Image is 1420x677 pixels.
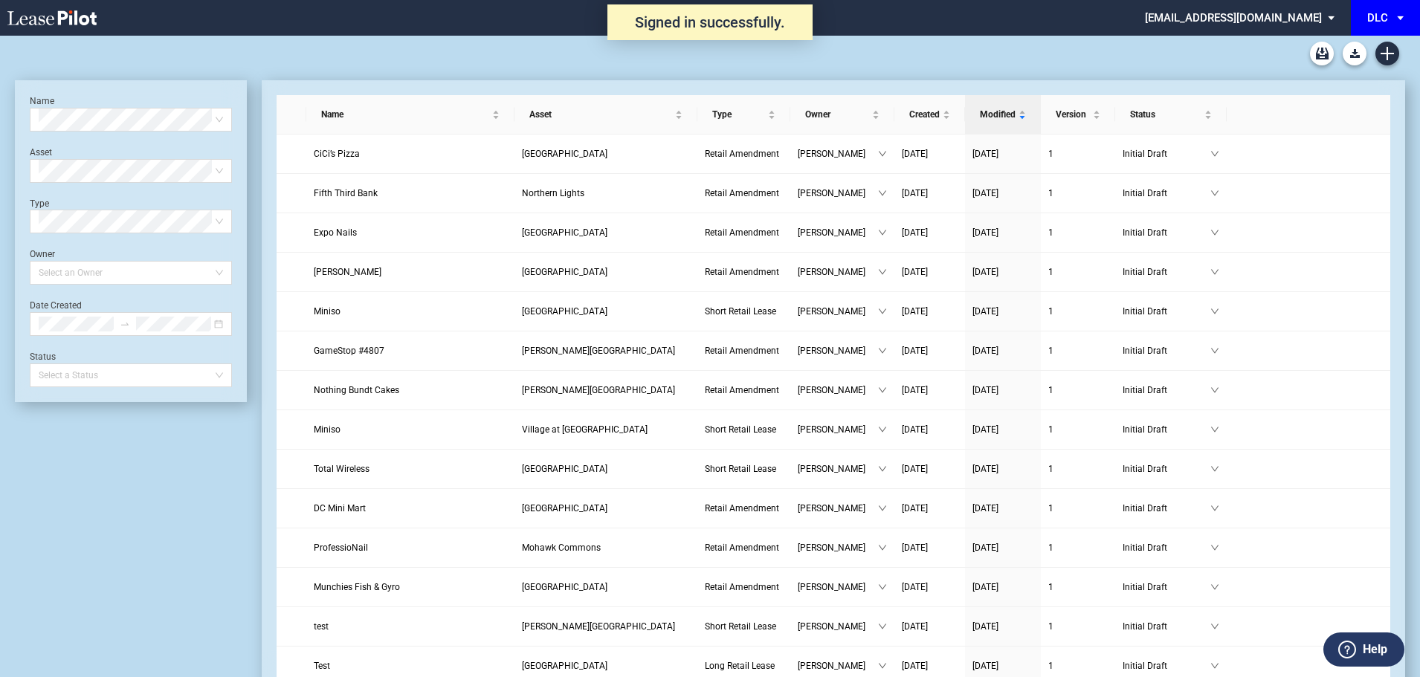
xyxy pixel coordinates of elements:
span: 1 [1048,385,1053,395]
a: 1 [1048,225,1108,240]
span: Initial Draft [1123,540,1210,555]
a: [DATE] [902,540,958,555]
a: [DATE] [902,422,958,437]
th: Status [1115,95,1227,135]
span: CiCi’s Pizza [314,149,360,159]
a: [DATE] [902,580,958,595]
a: Munchies Fish & Gyro [314,580,508,595]
span: Short Retail Lease [705,424,776,435]
a: [DATE] [902,461,958,476]
span: down [878,307,887,316]
span: [PERSON_NAME] [798,186,878,201]
a: [GEOGRAPHIC_DATA] [522,225,690,240]
span: Short Retail Lease [705,306,776,317]
a: [DATE] [972,225,1033,240]
span: down [878,268,887,276]
a: [DATE] [972,383,1033,398]
span: down [878,149,887,158]
a: Mohawk Commons [522,540,690,555]
a: GameStop #4807 [314,343,508,358]
span: down [878,661,887,670]
a: [DATE] [902,186,958,201]
span: down [1210,464,1219,473]
a: 1 [1048,422,1108,437]
span: [DATE] [902,464,928,474]
span: [DATE] [972,503,998,514]
span: Cedars Square [522,227,607,238]
a: Nothing Bundt Cakes [314,383,508,398]
a: [DATE] [972,304,1033,319]
span: Retail Amendment [705,188,779,198]
span: 1 [1048,188,1053,198]
span: Type [712,107,765,122]
a: Retail Amendment [705,265,783,279]
span: [PERSON_NAME] [798,501,878,516]
span: 1 [1048,542,1053,553]
a: 1 [1048,146,1108,161]
a: Retail Amendment [705,146,783,161]
div: DLC [1367,11,1388,25]
span: down [1210,149,1219,158]
span: down [878,543,887,552]
span: 1 [1048,346,1053,356]
a: [DATE] [972,619,1033,634]
span: Munchies Fish & Gyro [314,582,400,592]
a: ProfessioNail [314,540,508,555]
span: Danada Square West [522,661,607,671]
span: Test [314,661,330,671]
a: [DATE] [972,461,1033,476]
a: CiCi’s Pizza [314,146,508,161]
span: [DATE] [902,661,928,671]
a: [PERSON_NAME] [314,265,508,279]
span: 1 [1048,621,1053,632]
span: down [1210,346,1219,355]
span: Retail Amendment [705,346,779,356]
span: [DATE] [902,385,928,395]
span: down [878,583,887,592]
span: Expo Nails [314,227,357,238]
a: [GEOGRAPHIC_DATA] [522,146,690,161]
span: Initial Draft [1123,383,1210,398]
span: Initial Draft [1123,186,1210,201]
span: Retail Amendment [705,267,779,277]
span: [DATE] [972,385,998,395]
a: [PERSON_NAME][GEOGRAPHIC_DATA] [522,383,690,398]
a: Test [314,658,508,673]
span: down [878,464,887,473]
span: [DATE] [972,227,998,238]
label: Status [30,352,56,362]
span: [PERSON_NAME] [798,383,878,398]
span: 1 [1048,306,1053,317]
md-menu: Download Blank Form List [1338,42,1371,65]
th: Owner [790,95,894,135]
span: Taylor Square [522,346,675,356]
span: ProfessioNail [314,542,368,553]
span: Long Retail Lease [705,661,775,671]
span: Eastover Shopping Center [522,267,607,277]
label: Owner [30,249,55,259]
span: Total Wireless [314,464,369,474]
a: [DATE] [972,146,1033,161]
span: Retail Amendment [705,385,779,395]
span: Initial Draft [1123,501,1210,516]
span: Retail Amendment [705,582,779,592]
a: [GEOGRAPHIC_DATA] [522,304,690,319]
a: Retail Amendment [705,501,783,516]
a: Short Retail Lease [705,461,783,476]
a: test [314,619,508,634]
span: Initial Draft [1123,619,1210,634]
span: down [1210,543,1219,552]
span: Miniso [314,306,341,317]
span: [PERSON_NAME] [798,265,878,279]
span: [PERSON_NAME] [798,658,878,673]
label: Type [30,198,49,209]
th: Version [1041,95,1115,135]
span: [PERSON_NAME] [798,619,878,634]
span: [PERSON_NAME] [798,225,878,240]
label: Help [1363,640,1387,659]
a: 1 [1048,501,1108,516]
span: Initial Draft [1123,343,1210,358]
span: Spring Creek Centre [522,149,607,159]
span: Initial Draft [1123,461,1210,476]
span: [DATE] [902,227,928,238]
